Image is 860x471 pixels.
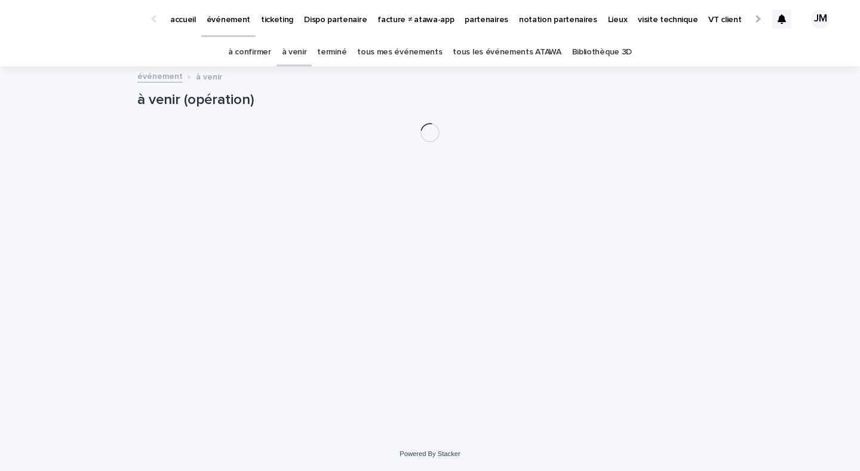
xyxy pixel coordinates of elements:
a: Bibliothèque 3D [572,38,632,66]
a: à confirmer [228,38,271,66]
div: JM [811,10,830,29]
a: Powered By Stacker [400,450,460,457]
a: terminé [317,38,346,66]
a: tous les événements ATAWA [453,38,561,66]
img: Ls34BcGeRexTGTNfXpUC [24,7,140,31]
h1: à venir (opération) [137,91,723,109]
a: à venir [282,38,307,66]
p: à venir [196,69,222,82]
a: tous mes événements [357,38,442,66]
a: événement [137,69,183,82]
